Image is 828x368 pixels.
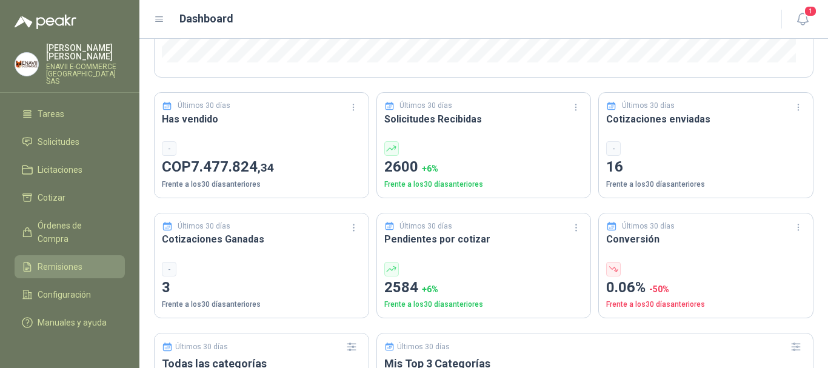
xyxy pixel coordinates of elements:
[606,276,806,299] p: 0.06%
[162,262,176,276] div: -
[606,232,806,247] h3: Conversión
[46,44,125,61] p: [PERSON_NAME] [PERSON_NAME]
[175,343,228,351] p: Últimos 30 días
[622,100,675,112] p: Últimos 30 días
[15,130,125,153] a: Solicitudes
[606,179,806,190] p: Frente a los 30 días anteriores
[384,179,584,190] p: Frente a los 30 días anteriores
[649,284,669,294] span: -50 %
[38,288,91,301] span: Configuración
[15,53,38,76] img: Company Logo
[191,158,274,175] span: 7.477.824
[606,156,806,179] p: 16
[38,135,79,149] span: Solicitudes
[38,163,82,176] span: Licitaciones
[162,141,176,156] div: -
[15,102,125,125] a: Tareas
[606,299,806,310] p: Frente a los 30 días anteriores
[46,63,125,85] p: ENAVII E-COMMERCE [GEOGRAPHIC_DATA] SAS
[422,164,438,173] span: + 6 %
[15,311,125,334] a: Manuales y ayuda
[162,299,361,310] p: Frente a los 30 días anteriores
[606,112,806,127] h3: Cotizaciones enviadas
[38,191,65,204] span: Cotizar
[384,299,584,310] p: Frente a los 30 días anteriores
[15,255,125,278] a: Remisiones
[384,156,584,179] p: 2600
[792,8,813,30] button: 1
[38,219,113,246] span: Órdenes de Compra
[399,100,452,112] p: Últimos 30 días
[15,283,125,306] a: Configuración
[384,112,584,127] h3: Solicitudes Recibidas
[162,156,361,179] p: COP
[384,232,584,247] h3: Pendientes por cotizar
[162,276,361,299] p: 3
[38,107,64,121] span: Tareas
[622,221,675,232] p: Últimos 30 días
[258,161,274,175] span: ,34
[397,343,450,351] p: Últimos 30 días
[162,112,361,127] h3: Has vendido
[15,186,125,209] a: Cotizar
[162,179,361,190] p: Frente a los 30 días anteriores
[178,100,230,112] p: Últimos 30 días
[15,158,125,181] a: Licitaciones
[399,221,452,232] p: Últimos 30 días
[384,276,584,299] p: 2584
[15,15,76,29] img: Logo peakr
[15,214,125,250] a: Órdenes de Compra
[804,5,817,17] span: 1
[606,141,621,156] div: -
[179,10,233,27] h1: Dashboard
[38,316,107,329] span: Manuales y ayuda
[38,260,82,273] span: Remisiones
[178,221,230,232] p: Últimos 30 días
[422,284,438,294] span: + 6 %
[162,232,361,247] h3: Cotizaciones Ganadas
